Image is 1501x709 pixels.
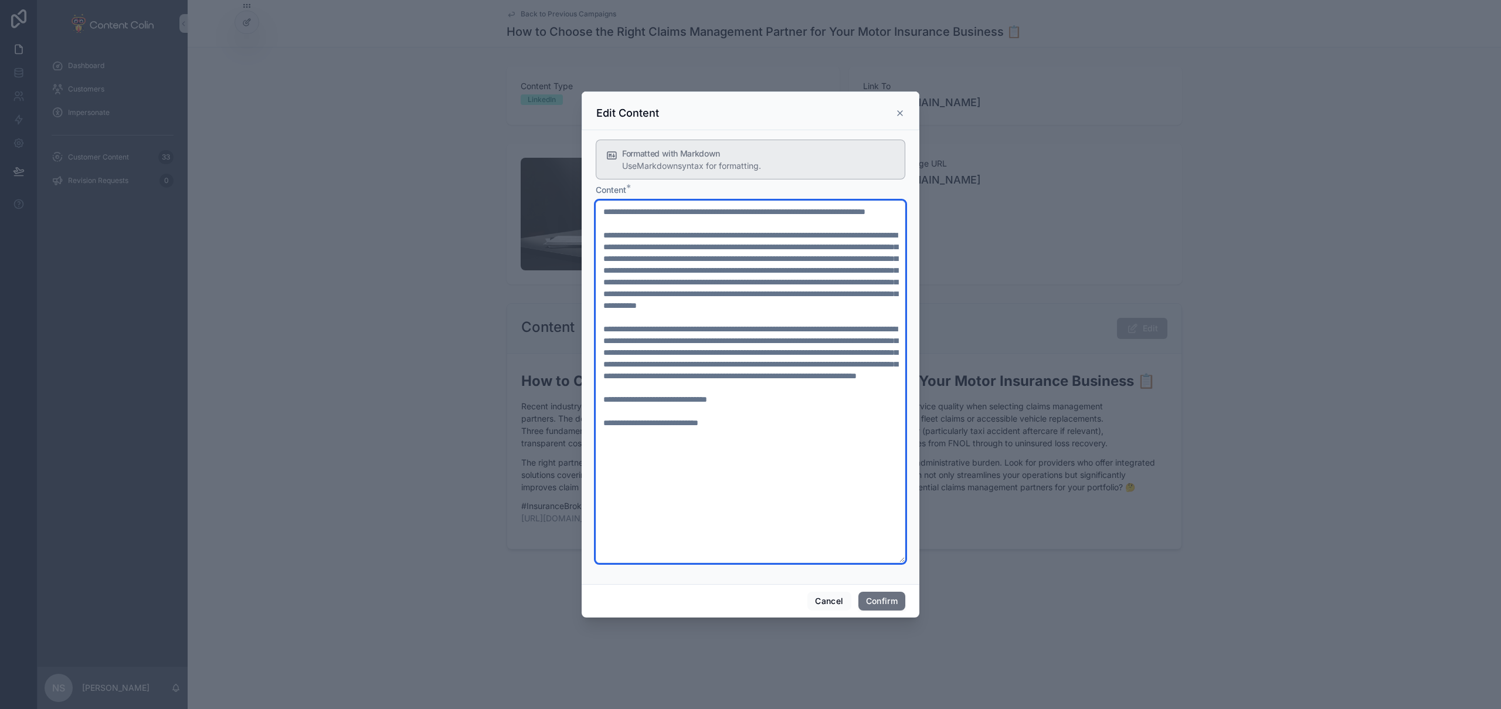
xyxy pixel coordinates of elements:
button: Cancel [807,592,851,610]
div: Use [Markdown](https://www.markdownguide.org/cheat-sheet/) syntax for formatting. [622,160,895,172]
button: Confirm [858,592,905,610]
a: Markdown [637,161,678,171]
span: Content [596,185,626,195]
span: Use syntax for formatting. [622,161,761,171]
h5: Formatted with Markdown [622,150,895,158]
h3: Edit Content [596,106,659,120]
